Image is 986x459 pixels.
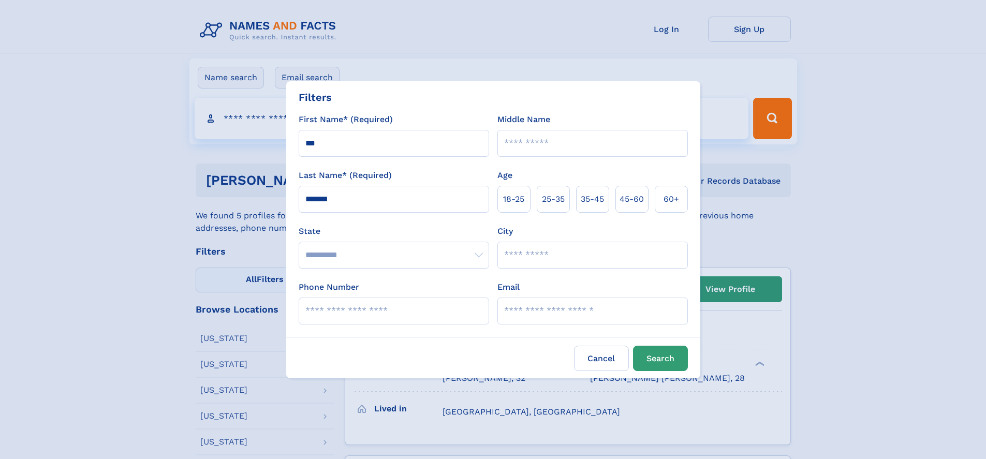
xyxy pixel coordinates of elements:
button: Search [633,346,688,371]
span: 45‑60 [620,193,644,205]
label: Middle Name [497,113,550,126]
label: Cancel [574,346,629,371]
div: Filters [299,90,332,105]
span: 18‑25 [503,193,524,205]
label: Last Name* (Required) [299,169,392,182]
label: First Name* (Required) [299,113,393,126]
label: Email [497,281,520,293]
label: Phone Number [299,281,359,293]
label: Age [497,169,512,182]
span: 35‑45 [581,193,604,205]
span: 60+ [664,193,679,205]
label: City [497,225,513,238]
span: 25‑35 [542,193,565,205]
label: State [299,225,489,238]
